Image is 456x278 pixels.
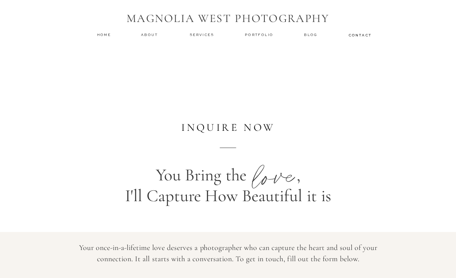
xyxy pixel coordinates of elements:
h1: MAGNOLIA WEST PHOTOGRAPHY [122,12,335,26]
a: Portfolio [245,32,275,37]
p: love [251,148,301,196]
h2: inquire now [170,121,286,134]
a: about [141,32,160,37]
a: Blog [304,32,319,37]
a: home [97,32,111,37]
a: services [190,32,215,37]
a: contact [349,32,371,37]
p: You Bring the , I'll Capture How Beautiful it is [42,165,415,212]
